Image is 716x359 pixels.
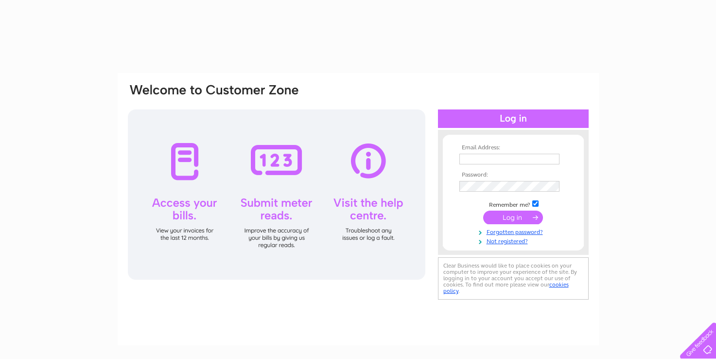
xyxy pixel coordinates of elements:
[457,199,570,209] td: Remember me?
[457,144,570,151] th: Email Address:
[457,172,570,179] th: Password:
[443,281,569,294] a: cookies policy
[438,257,589,300] div: Clear Business would like to place cookies on your computer to improve your experience of the sit...
[459,227,570,236] a: Forgotten password?
[483,211,543,224] input: Submit
[459,236,570,245] a: Not registered?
